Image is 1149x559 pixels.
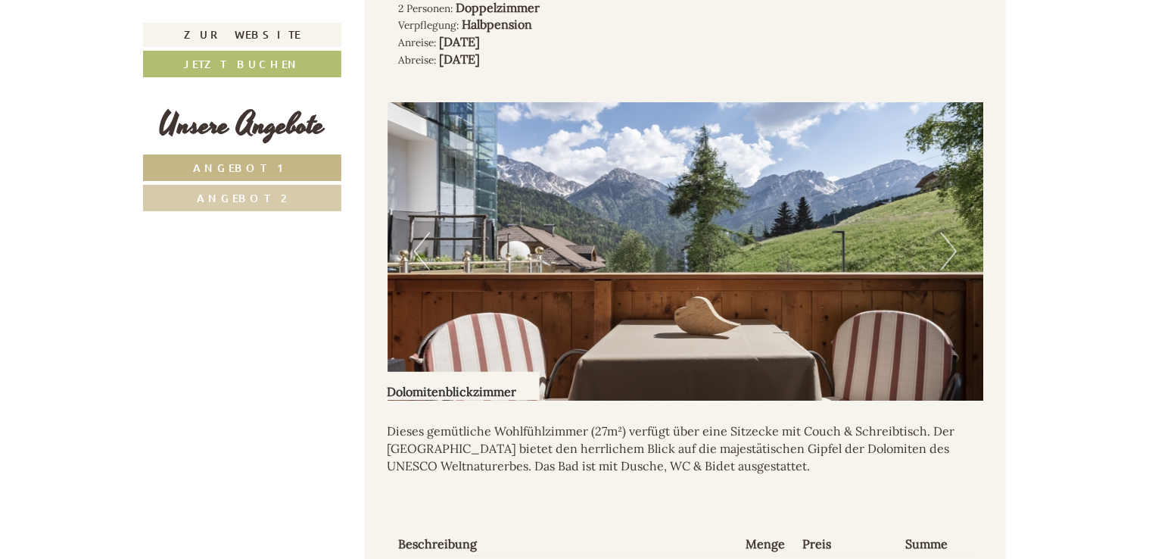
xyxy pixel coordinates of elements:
th: Summe [899,533,972,557]
small: Abreise: [399,53,437,67]
th: Menge [740,533,797,557]
th: Beschreibung [399,533,740,557]
th: Preis [797,533,900,557]
a: Jetzt buchen [143,51,341,77]
button: Previous [414,233,430,270]
div: Dolomitenblickzimmer [388,372,540,401]
b: [DATE] [440,52,481,67]
small: Verpflegung: [399,18,459,32]
button: Next [941,233,957,270]
span: Angebot 1 [194,161,291,175]
b: [DATE] [440,34,481,49]
img: image [388,102,984,401]
div: Dieses gemütliche Wohlfühlzimmer (27m²) verfügt über eine Sitzecke mit Couch & Schreibtisch. Der ... [388,401,984,498]
span: Angebot 2 [198,191,288,205]
div: Unsere Angebote [143,104,341,147]
a: Zur Website [143,23,341,47]
b: Halbpension [462,17,533,32]
small: Anreise: [399,36,437,49]
small: 2 Personen: [399,2,453,15]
